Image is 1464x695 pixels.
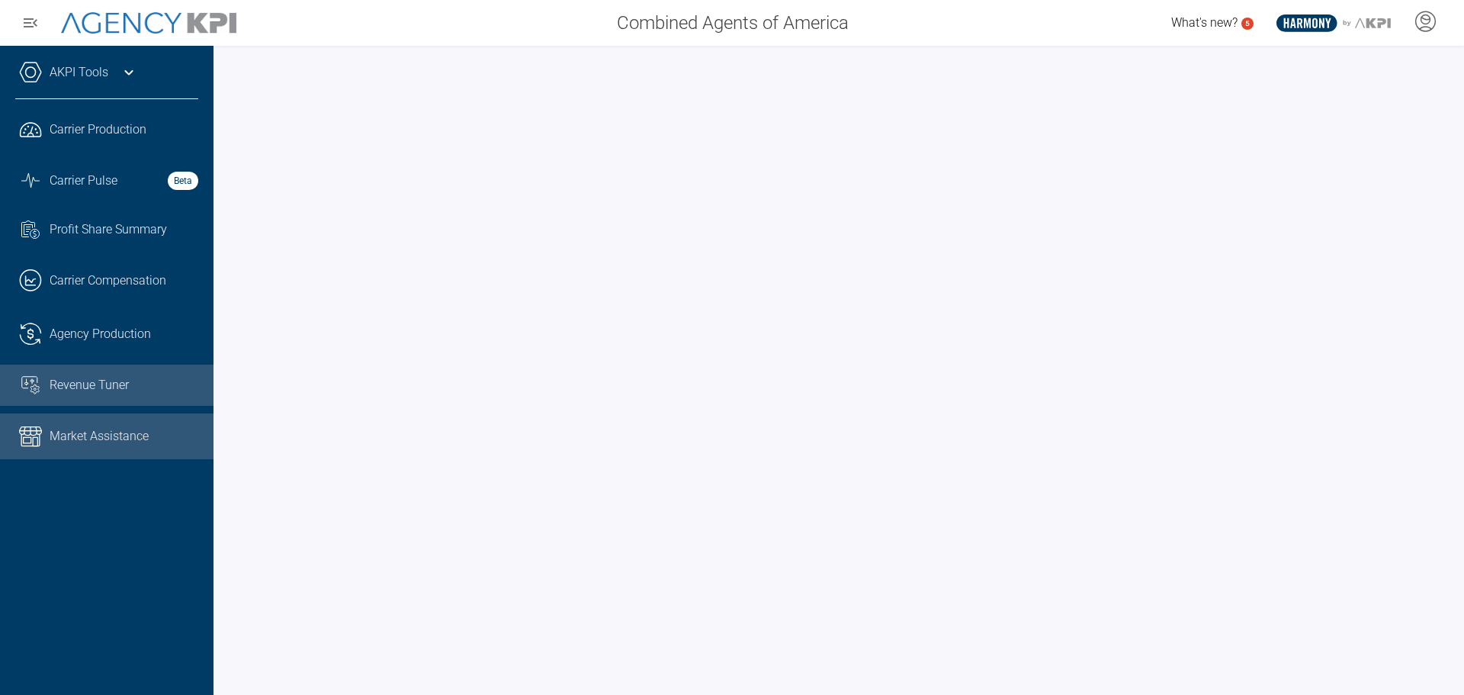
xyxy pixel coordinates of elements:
[61,12,236,34] img: AgencyKPI
[50,427,149,446] span: Market Assistance
[50,121,146,139] span: Carrier Production
[50,63,108,82] a: AKPI Tools
[1241,18,1254,30] a: 5
[50,220,167,239] span: Profit Share Summary
[50,272,166,290] span: Carrier Compensation
[50,325,151,343] span: Agency Production
[50,376,129,394] span: Revenue Tuner
[1171,15,1238,30] span: What's new?
[50,172,117,190] span: Carrier Pulse
[617,9,849,37] span: Combined Agents of America
[1245,19,1250,27] text: 5
[168,172,198,190] strong: Beta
